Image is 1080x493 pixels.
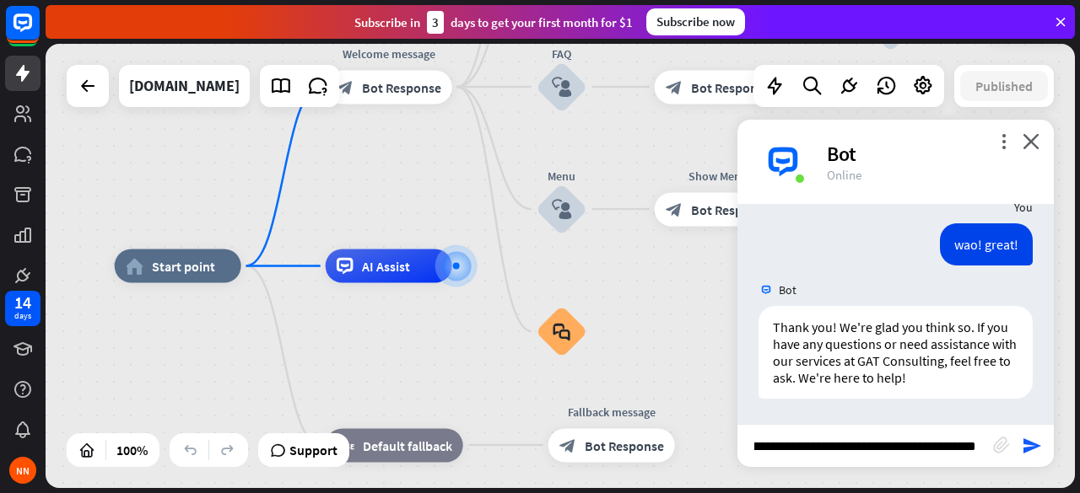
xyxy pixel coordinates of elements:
[313,45,465,62] div: Welcome message
[126,258,143,275] i: home_2
[337,437,354,453] i: block_fallback
[511,45,613,62] div: FAQ
[1023,133,1039,149] i: close
[646,8,745,35] div: Subscribe now
[552,199,572,219] i: block_user_input
[553,322,570,340] i: block_faq
[773,319,1018,386] p: Thank you! We're glad you think so. If you have any questions or need assistance with our service...
[536,403,688,420] div: Fallback message
[5,291,40,326] a: 14 days
[152,258,215,275] span: Start point
[691,201,770,217] span: Bot Response
[1014,200,1033,215] span: You
[827,141,1034,167] div: Bot
[9,457,36,484] div: NN
[666,201,683,217] i: block_bot_response
[289,437,337,464] span: Support
[511,167,613,184] div: Menu
[337,78,354,95] i: block_bot_response
[960,71,1048,101] button: Published
[14,310,31,322] div: days
[363,437,452,453] span: Default fallback
[642,167,794,184] div: Show Menu
[362,258,410,275] span: AI Assist
[666,78,683,95] i: block_bot_response
[13,7,64,57] button: Open LiveChat chat widget
[1022,436,1042,456] i: send
[362,78,441,95] span: Bot Response
[14,295,31,310] div: 14
[427,11,444,34] div: 3
[779,282,796,297] span: Bot
[111,437,153,464] div: 100%
[559,437,576,453] i: block_bot_response
[940,223,1033,265] div: wao! great!
[996,133,1012,149] i: more_vert
[354,11,633,34] div: Subscribe in days to get your first month for $1
[129,65,240,107] div: gatconsulting.org
[993,437,1010,453] i: block_attachment
[691,78,770,95] span: Bot Response
[585,437,664,453] span: Bot Response
[552,77,572,97] i: block_user_input
[827,167,1034,183] div: Online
